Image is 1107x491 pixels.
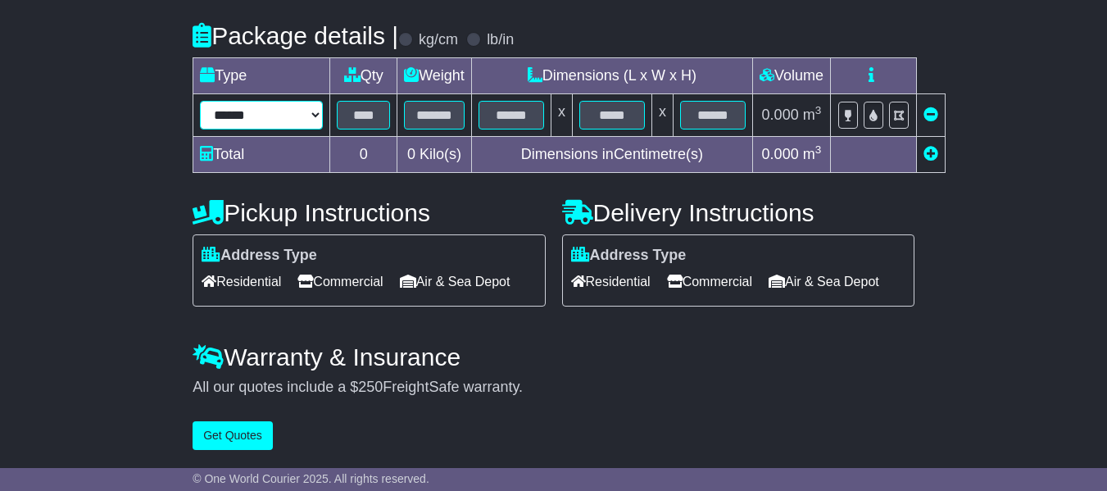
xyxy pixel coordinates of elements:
[193,472,429,485] span: © One World Courier 2025. All rights reserved.
[193,22,398,49] h4: Package details |
[400,269,510,294] span: Air & Sea Depot
[571,269,651,294] span: Residential
[803,107,822,123] span: m
[923,146,938,162] a: Add new item
[358,379,383,395] span: 250
[297,269,383,294] span: Commercial
[923,107,938,123] a: Remove this item
[407,146,415,162] span: 0
[667,269,752,294] span: Commercial
[193,379,914,397] div: All our quotes include a $ FreightSafe warranty.
[471,58,752,94] td: Dimensions (L x W x H)
[419,31,458,49] label: kg/cm
[769,269,879,294] span: Air & Sea Depot
[562,199,914,226] h4: Delivery Instructions
[762,146,799,162] span: 0.000
[193,58,330,94] td: Type
[193,421,273,450] button: Get Quotes
[762,107,799,123] span: 0.000
[202,269,281,294] span: Residential
[397,58,472,94] td: Weight
[651,94,673,137] td: x
[193,199,545,226] h4: Pickup Instructions
[815,143,822,156] sup: 3
[471,137,752,173] td: Dimensions in Centimetre(s)
[397,137,472,173] td: Kilo(s)
[330,137,397,173] td: 0
[803,146,822,162] span: m
[571,247,687,265] label: Address Type
[487,31,514,49] label: lb/in
[330,58,397,94] td: Qty
[193,343,914,371] h4: Warranty & Insurance
[202,247,317,265] label: Address Type
[193,137,330,173] td: Total
[551,94,572,137] td: x
[815,104,822,116] sup: 3
[752,58,830,94] td: Volume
